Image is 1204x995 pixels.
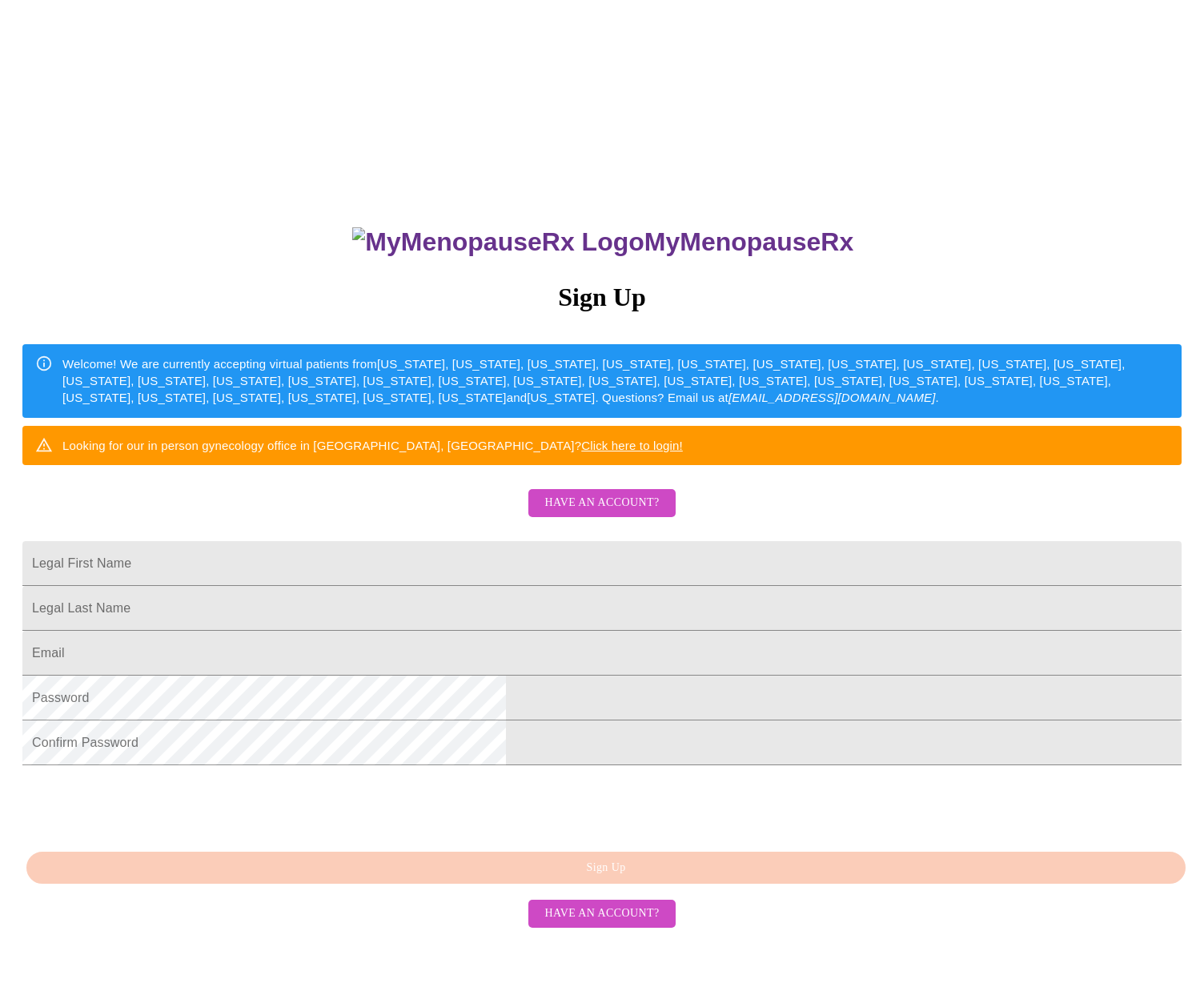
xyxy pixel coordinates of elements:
em: [EMAIL_ADDRESS][DOMAIN_NAME] [728,391,936,404]
a: Have an account? [524,905,679,919]
h3: MyMenopauseRx [25,227,1182,257]
a: Have an account? [524,507,679,520]
span: Have an account? [544,493,659,513]
button: Have an account? [528,489,675,517]
div: Welcome! We are currently accepting virtual patients from [US_STATE], [US_STATE], [US_STATE], [US... [62,349,1169,413]
button: Have an account? [528,900,675,928]
iframe: reCAPTCHA [22,773,266,836]
img: MyMenopauseRx Logo [352,227,644,257]
span: Have an account? [544,904,659,924]
h3: Sign Up [22,283,1182,312]
a: Click here to login! [581,439,683,452]
div: Looking for our in person gynecology office in [GEOGRAPHIC_DATA], [GEOGRAPHIC_DATA]? [62,431,683,460]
